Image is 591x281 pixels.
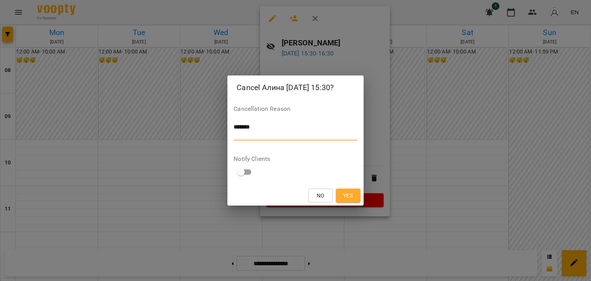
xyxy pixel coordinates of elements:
span: Yes [343,191,353,200]
h2: Cancel Алина [DATE] 15:30? [237,82,354,94]
label: Cancellation Reason [234,106,357,112]
button: No [308,189,333,202]
label: Notify Clients [234,156,357,162]
button: Yes [336,189,361,202]
span: No [317,191,324,200]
